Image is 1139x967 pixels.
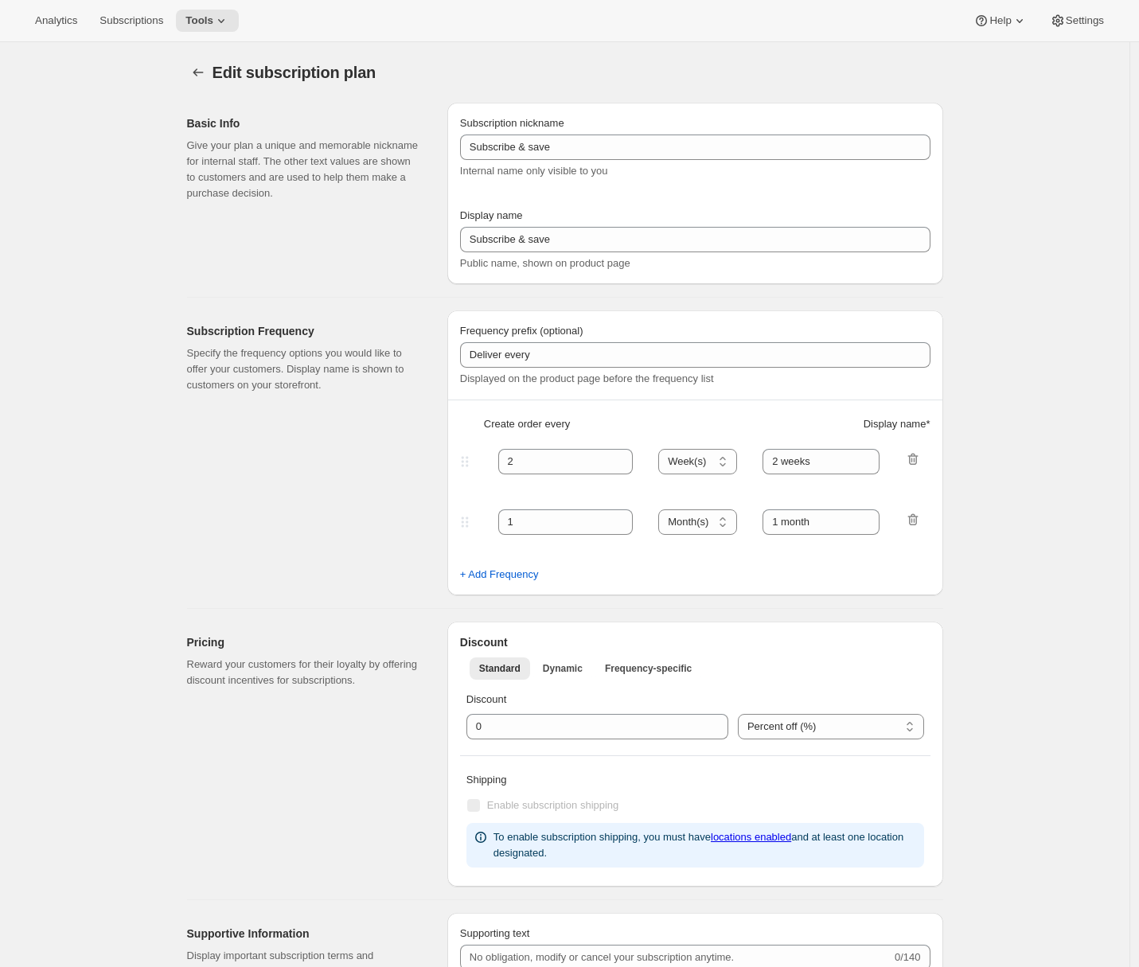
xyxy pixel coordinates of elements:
span: Create order every [484,416,570,432]
span: Help [989,14,1011,27]
p: Give your plan a unique and memorable nickname for internal staff. The other text values are show... [187,138,422,201]
button: Subscription plans [187,61,209,84]
button: Tools [176,10,239,32]
input: Subscribe & Save [460,227,930,252]
p: Specify the frequency options you would like to offer your customers. Display name is shown to cu... [187,345,422,393]
span: Display name * [864,416,930,432]
span: Dynamic [543,662,583,675]
h2: Supportive Information [187,926,422,942]
h2: Basic Info [187,115,422,131]
a: locations enabled [711,831,791,843]
h2: Discount [460,634,930,650]
span: Standard [479,662,521,675]
input: 10 [466,714,704,739]
input: 1 month [763,509,880,535]
p: To enable subscription shipping, you must have and at least one location designated. [493,829,918,861]
span: Subscriptions [99,14,163,27]
span: Tools [185,14,213,27]
span: Settings [1066,14,1104,27]
span: Subscription nickname [460,117,564,129]
button: Subscriptions [90,10,173,32]
span: Public name, shown on product page [460,257,630,269]
span: Enable subscription shipping [487,799,619,811]
span: Display name [460,209,523,221]
button: Settings [1040,10,1114,32]
button: Analytics [25,10,87,32]
span: Edit subscription plan [213,64,376,81]
h2: Pricing [187,634,422,650]
p: Shipping [466,772,924,788]
span: + Add Frequency [460,567,539,583]
input: Subscribe & Save [460,135,930,160]
h2: Subscription Frequency [187,323,422,339]
input: 1 month [763,449,880,474]
span: Frequency prefix (optional) [460,325,583,337]
span: Internal name only visible to you [460,165,608,177]
span: Frequency-specific [605,662,692,675]
button: Help [964,10,1036,32]
button: + Add Frequency [451,562,548,587]
span: Displayed on the product page before the frequency list [460,372,714,384]
p: Reward your customers for their loyalty by offering discount incentives for subscriptions. [187,657,422,688]
input: Deliver every [460,342,930,368]
span: Analytics [35,14,77,27]
p: Discount [466,692,924,708]
span: Supporting text [460,927,529,939]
